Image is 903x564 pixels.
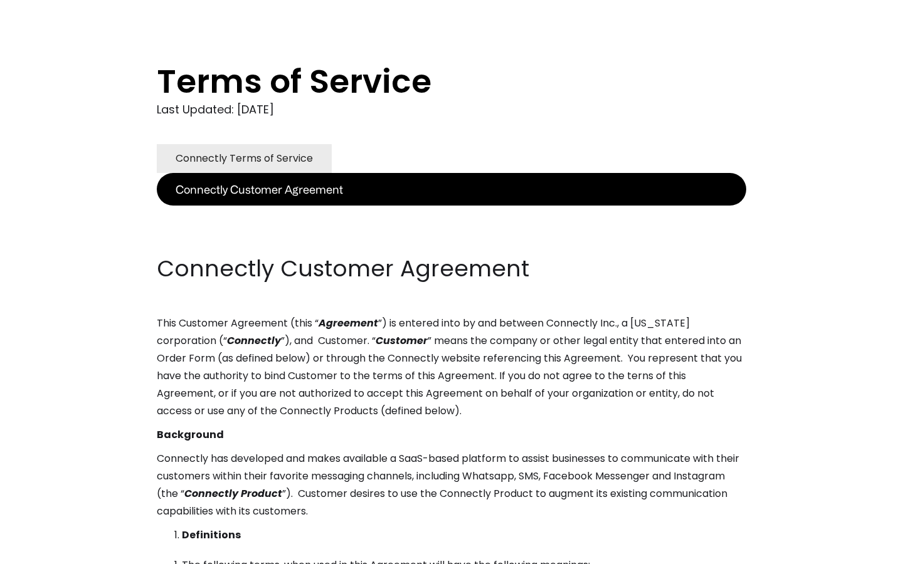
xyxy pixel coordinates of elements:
[176,180,343,198] div: Connectly Customer Agreement
[182,528,241,542] strong: Definitions
[157,229,746,247] p: ‍
[319,316,378,330] em: Agreement
[157,315,746,420] p: This Customer Agreement (this “ ”) is entered into by and between Connectly Inc., a [US_STATE] co...
[227,333,281,348] em: Connectly
[157,100,746,119] div: Last Updated: [DATE]
[25,542,75,560] ul: Language list
[157,63,696,100] h1: Terms of Service
[157,427,224,442] strong: Background
[184,486,282,501] em: Connectly Product
[13,541,75,560] aside: Language selected: English
[157,450,746,520] p: Connectly has developed and makes available a SaaS-based platform to assist businesses to communi...
[157,206,746,223] p: ‍
[376,333,428,348] em: Customer
[176,150,313,167] div: Connectly Terms of Service
[157,253,746,285] h2: Connectly Customer Agreement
